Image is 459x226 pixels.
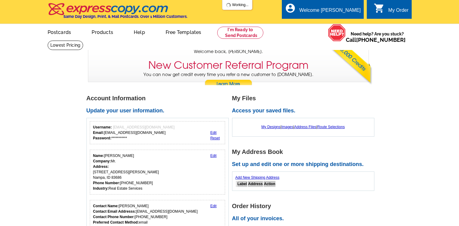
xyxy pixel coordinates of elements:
[124,25,155,39] a: Help
[93,209,136,214] strong: Contact Email Addresss:
[232,149,378,155] h1: My Address Book
[299,8,361,16] div: Welcome [PERSON_NAME]
[113,125,174,129] span: [EMAIL_ADDRESS][DOMAIN_NAME]
[346,37,406,43] span: Call
[356,37,406,43] a: [PHONE_NUMBER]
[235,121,371,133] div: | | |
[90,150,225,194] div: Your personal details.
[232,215,378,222] h2: All of your invoices.
[248,181,263,187] th: Address
[204,80,252,89] a: Learn More
[93,181,120,185] strong: Phone Number:
[38,25,81,39] a: Postcards
[210,154,217,158] a: Edit
[232,108,378,114] h2: Access your saved files.
[48,7,187,19] a: Same Day Design, Print, & Mail Postcards. Over 1 Million Customers.
[93,204,119,208] strong: Contact Name:
[388,8,409,16] div: My Order
[93,215,135,219] strong: Contact Phone Number:
[93,153,159,191] div: [PERSON_NAME] Mr. [STREET_ADDRESS][PERSON_NAME] Nampa, ID 83686 [PHONE_NUMBER] Real Estate Services
[262,125,281,129] a: My Designs
[148,59,309,71] h3: New Customer Referral Program
[210,204,217,208] a: Edit
[285,3,296,14] i: account_circle
[317,125,345,129] a: Route Selections
[156,25,211,39] a: Free Templates
[232,161,378,168] h2: Set up and edit one or more shipping destinations.
[235,175,279,180] a: Add New Shipping Address
[226,3,231,8] img: loading...
[374,7,409,14] a: shopping_cart My Order
[210,131,217,135] a: Edit
[346,31,409,43] span: Need help? Are you stuck?
[93,186,109,191] strong: Industry:
[82,25,123,39] a: Products
[86,95,232,101] h1: Account Information
[88,71,369,89] p: You can now get credit every time you refer a new customer to [DOMAIN_NAME].
[194,48,263,55] span: Welcome back, [PERSON_NAME].
[210,136,220,140] a: Reset
[93,125,112,129] strong: Username:
[294,125,316,129] a: Address Files
[281,125,293,129] a: Images
[93,220,139,224] strong: Preferred Contact Method:
[237,181,247,187] th: Label
[93,136,112,140] strong: Password:
[93,203,198,225] div: [PERSON_NAME] [EMAIL_ADDRESS][DOMAIN_NAME] [PHONE_NUMBER] email
[63,14,187,19] h4: Same Day Design, Print, & Mail Postcards. Over 1 Million Customers.
[93,131,104,135] strong: Email:
[374,3,385,14] i: shopping_cart
[264,181,275,187] th: Action
[232,95,378,101] h1: My Files
[93,154,104,158] strong: Name:
[93,165,109,169] strong: Address:
[86,108,232,114] h2: Update your user information.
[93,159,111,163] strong: Company:
[328,24,346,42] img: help
[232,203,378,209] h1: Order History
[90,121,225,144] div: Your login information.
